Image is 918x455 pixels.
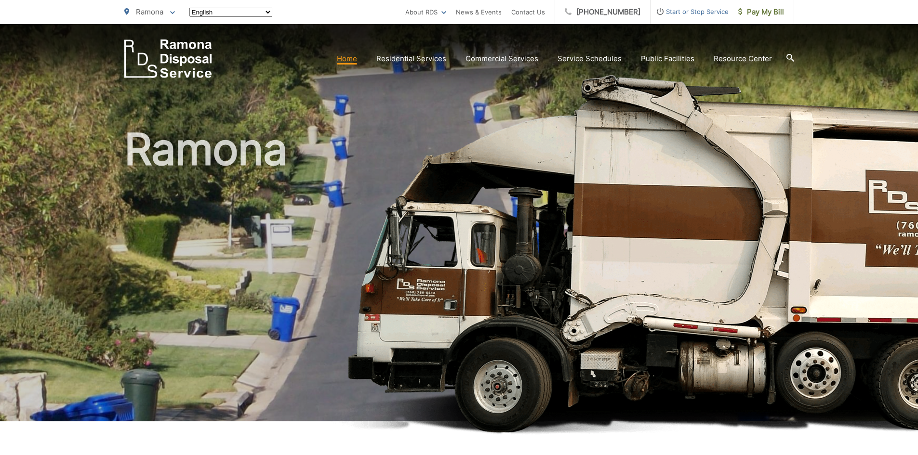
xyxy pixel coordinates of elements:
[558,53,622,65] a: Service Schedules
[189,8,272,17] select: Select a language
[124,39,212,78] a: EDCD logo. Return to the homepage.
[714,53,772,65] a: Resource Center
[466,53,538,65] a: Commercial Services
[456,6,502,18] a: News & Events
[136,7,163,16] span: Ramona
[641,53,694,65] a: Public Facilities
[511,6,545,18] a: Contact Us
[738,6,784,18] span: Pay My Bill
[337,53,357,65] a: Home
[124,125,794,430] h1: Ramona
[376,53,446,65] a: Residential Services
[405,6,446,18] a: About RDS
